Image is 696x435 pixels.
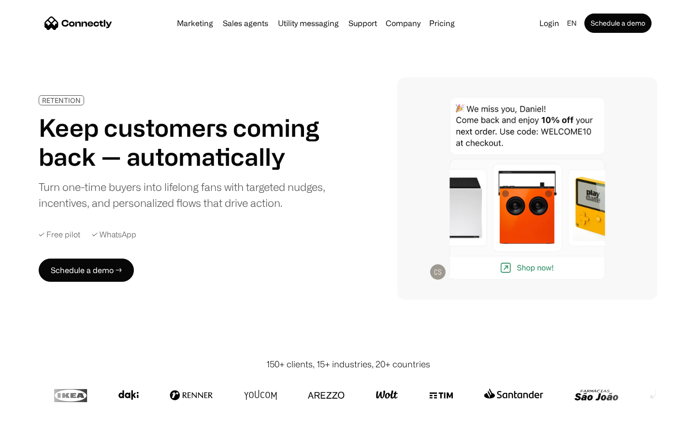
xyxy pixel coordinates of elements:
[584,14,652,33] a: Schedule a demo
[266,358,430,371] div: 150+ clients, 15+ industries, 20+ countries
[19,418,58,432] ul: Language list
[39,179,333,211] div: Turn one-time buyers into lifelong fans with targeted nudges, incentives, and personalized flows ...
[274,19,343,27] a: Utility messaging
[386,16,420,30] div: Company
[173,19,217,27] a: Marketing
[219,19,272,27] a: Sales agents
[42,97,81,104] div: RETENTION
[39,259,134,282] a: Schedule a demo →
[536,16,563,30] a: Login
[10,417,58,432] aside: Language selected: English
[425,19,459,27] a: Pricing
[39,113,333,171] h1: Keep customers coming back — automatically
[39,230,80,239] div: ✓ Free pilot
[567,16,577,30] div: en
[92,230,136,239] div: ✓ WhatsApp
[345,19,381,27] a: Support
